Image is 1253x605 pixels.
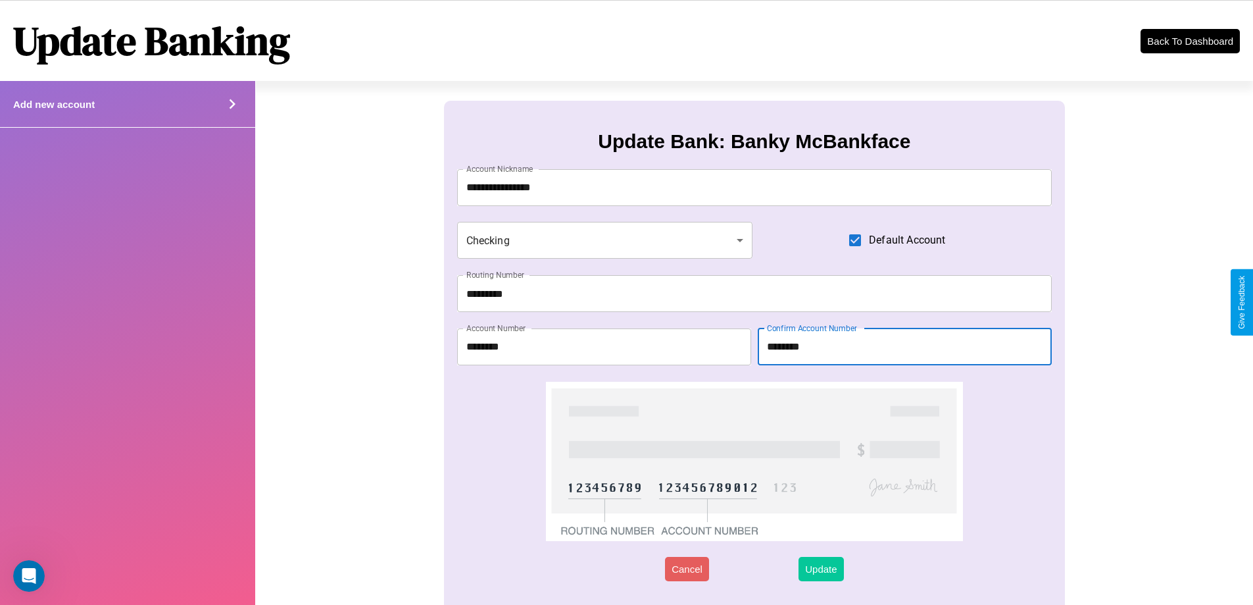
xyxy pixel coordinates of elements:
label: Account Nickname [466,163,533,174]
label: Confirm Account Number [767,323,857,334]
button: Cancel [665,557,709,581]
img: check [546,382,962,541]
h4: Add new account [13,99,95,110]
span: Default Account [869,232,945,248]
button: Back To Dashboard [1141,29,1240,53]
h3: Update Bank: Banky McBankface [598,130,910,153]
iframe: Intercom live chat [13,560,45,592]
label: Account Number [466,323,526,334]
h1: Update Banking [13,14,290,68]
div: Give Feedback [1237,276,1246,329]
div: Checking [457,222,753,259]
label: Routing Number [466,269,524,280]
button: Update [798,557,843,581]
